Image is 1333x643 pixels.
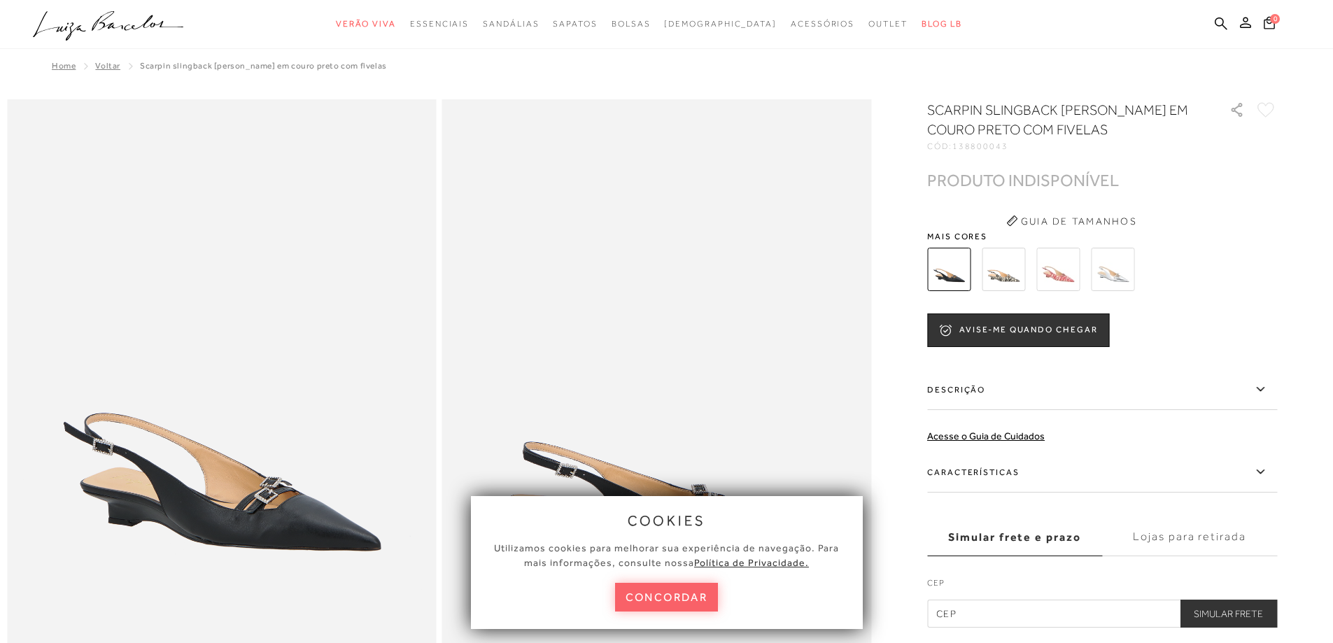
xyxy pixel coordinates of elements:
button: Simular Frete [1180,600,1277,628]
div: CÓD: [927,142,1207,150]
a: Acesse o Guia de Cuidados [927,430,1045,441]
a: noSubCategoriesText [336,11,396,37]
button: Guia de Tamanhos [1001,210,1141,232]
label: Características [927,452,1277,493]
span: Sandálias [483,19,539,29]
a: Voltar [95,61,120,71]
a: noSubCategoriesText [791,11,854,37]
a: Política de Privacidade. [694,557,809,568]
a: Home [52,61,76,71]
a: noSubCategoriesText [553,11,597,37]
img: SCARPIN SLINGBACK ANABELA EM METALIZADO PRATA COM FIVELAS [1091,248,1134,291]
a: BLOG LB [922,11,962,37]
span: Outlet [868,19,908,29]
h1: SCARPIN SLINGBACK [PERSON_NAME] EM COURO PRETO COM FIVELAS [927,100,1190,139]
span: 138800043 [952,141,1008,151]
label: CEP [927,577,1277,596]
span: Acessórios [791,19,854,29]
span: Utilizamos cookies para melhorar sua experiência de navegação. Para mais informações, consulte nossa [494,542,839,568]
span: Mais cores [927,232,1277,241]
span: 0 [1270,14,1280,24]
input: CEP [927,600,1277,628]
span: Sapatos [553,19,597,29]
button: concordar [615,583,719,612]
a: noSubCategoriesText [664,11,777,37]
a: noSubCategoriesText [483,11,539,37]
span: Essenciais [410,19,469,29]
img: SCARPIN SLINGBACK ANABELA EM COURO PRETO COM FIVELAS [927,248,971,291]
label: Descrição [927,369,1277,410]
a: noSubCategoriesText [410,11,469,37]
span: cookies [628,513,706,528]
label: Lojas para retirada [1102,518,1277,556]
span: SCARPIN SLINGBACK [PERSON_NAME] EM COURO PRETO COM FIVELAS [140,61,387,71]
span: BLOG LB [922,19,962,29]
div: PRODUTO INDISPONÍVEL [927,173,1119,188]
button: AVISE-ME QUANDO CHEGAR [927,313,1109,347]
span: Verão Viva [336,19,396,29]
button: 0 [1260,15,1279,34]
a: noSubCategoriesText [612,11,651,37]
span: Bolsas [612,19,651,29]
a: noSubCategoriesText [868,11,908,37]
span: [DEMOGRAPHIC_DATA] [664,19,777,29]
img: SCARPIN SLINGBACK ANABELA EM COURO ZEBRA VERMELHA COM FIVELAS [1036,248,1080,291]
img: SCARPIN SLINGBACK ANABELA EM COURO ZEBRA PRETO COM FIVELAS [982,248,1025,291]
label: Simular frete e prazo [927,518,1102,556]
